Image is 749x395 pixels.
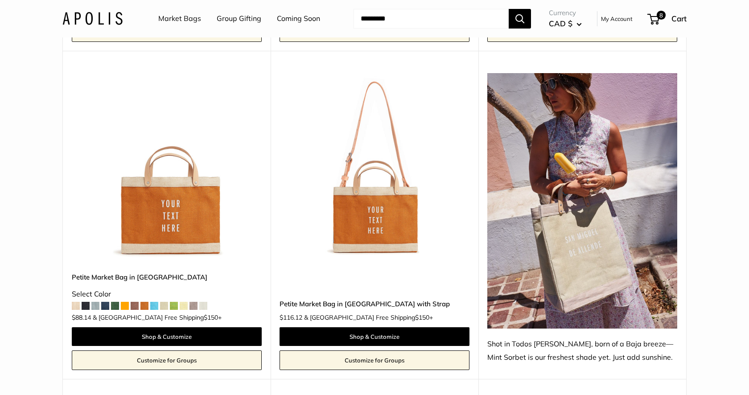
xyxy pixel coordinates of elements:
[72,350,262,370] a: Customize for Groups
[158,12,201,25] a: Market Bags
[304,314,433,321] span: & [GEOGRAPHIC_DATA] Free Shipping +
[671,14,687,23] span: Cart
[280,314,302,321] span: $116.12
[657,11,666,20] span: 8
[277,12,320,25] a: Coming Soon
[72,288,262,301] div: Select Color
[487,337,677,364] div: Shot in Todos [PERSON_NAME], born of a Baja breeze—Mint Sorbet is our freshest shade yet. Just ad...
[648,12,687,26] a: 8 Cart
[415,313,429,321] span: $150
[354,9,509,29] input: Search...
[280,73,469,263] a: Petite Market Bag in Cognac with StrapPetite Market Bag in Cognac with Strap
[62,12,123,25] img: Apolis
[280,350,469,370] a: Customize for Groups
[280,299,469,309] a: Petite Market Bag in [GEOGRAPHIC_DATA] with Strap
[7,361,95,388] iframe: Sign Up via Text for Offers
[601,13,633,24] a: My Account
[204,313,218,321] span: $150
[280,73,469,263] img: Petite Market Bag in Cognac with Strap
[509,9,531,29] button: Search
[217,12,261,25] a: Group Gifting
[72,73,262,263] a: Petite Market Bag in CognacPetite Market Bag in Cognac
[549,16,582,31] button: CAD $
[72,327,262,346] a: Shop & Customize
[72,73,262,263] img: Petite Market Bag in Cognac
[549,19,572,28] span: CAD $
[549,7,582,19] span: Currency
[487,73,677,329] img: Shot in Todos Santos, born of a Baja breeze—Mint Sorbet is our freshest shade yet. Just add sunsh...
[280,327,469,346] a: Shop & Customize
[93,314,222,321] span: & [GEOGRAPHIC_DATA] Free Shipping +
[72,272,262,282] a: Petite Market Bag in [GEOGRAPHIC_DATA]
[72,314,91,321] span: $88.14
